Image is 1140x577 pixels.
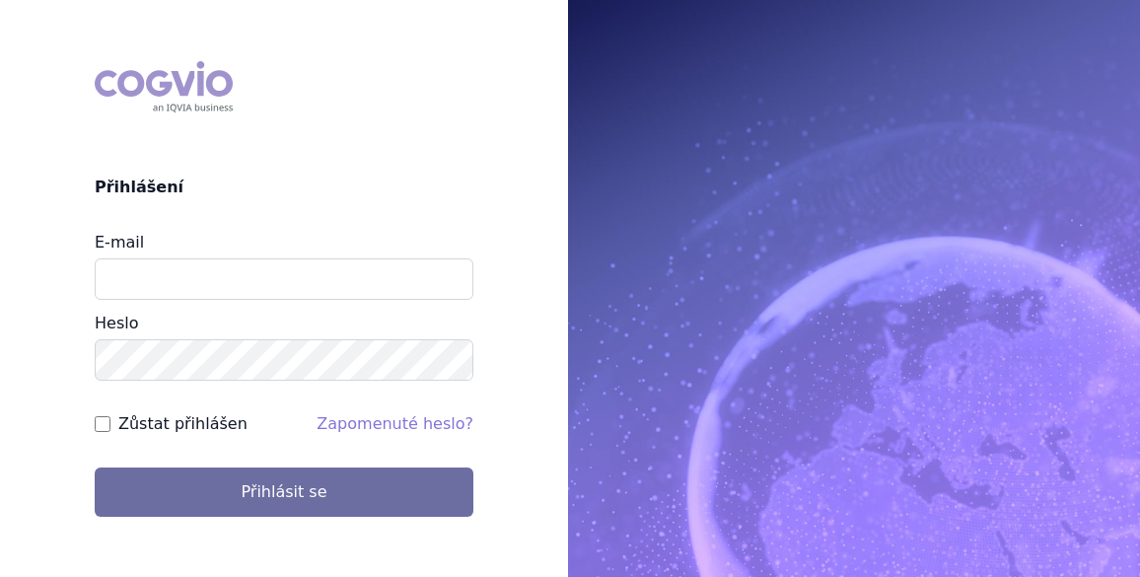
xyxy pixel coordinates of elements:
div: COGVIO [95,61,233,112]
a: Zapomenuté heslo? [317,414,473,433]
label: E-mail [95,233,144,252]
label: Zůstat přihlášen [118,412,248,436]
button: Přihlásit se [95,468,473,517]
label: Heslo [95,314,138,332]
h2: Přihlášení [95,176,473,199]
